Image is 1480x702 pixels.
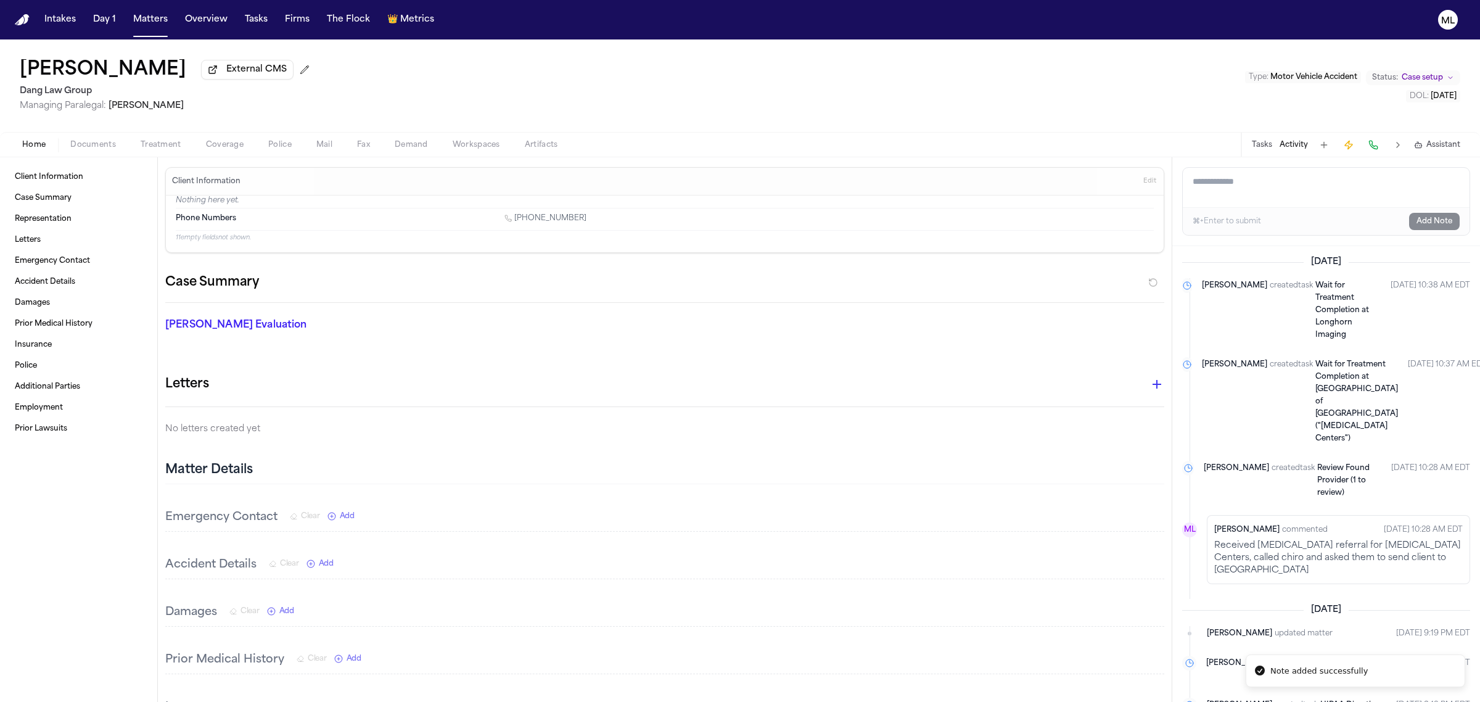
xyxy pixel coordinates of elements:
[165,556,257,574] h3: Accident Details
[280,9,314,31] button: Firms
[1431,93,1457,100] span: [DATE]
[340,511,355,521] span: Add
[1204,462,1269,499] span: [PERSON_NAME]
[141,140,181,150] span: Treatment
[269,559,299,569] button: Clear Accident Details
[1245,71,1361,83] button: Edit Type: Motor Vehicle Accident
[1207,627,1272,640] span: [PERSON_NAME]
[165,374,209,394] h1: Letters
[15,172,83,182] span: Client Information
[165,422,1164,437] p: No letters created yet
[15,14,30,26] img: Finch Logo
[1391,279,1470,341] time: September 25, 2025 at 10:38 AM
[279,606,294,616] span: Add
[1441,17,1455,25] text: ML
[1206,657,1272,682] span: [PERSON_NAME]
[165,318,488,332] p: [PERSON_NAME] Evaluation
[15,319,92,329] span: Prior Medical History
[1340,136,1357,154] button: Create Immediate Task
[1252,140,1272,150] button: Tasks
[1270,279,1313,341] span: created task
[15,361,37,371] span: Police
[1270,73,1357,81] span: Motor Vehicle Accident
[1182,522,1197,537] div: ML
[268,140,292,150] span: Police
[1280,140,1308,150] button: Activity
[10,377,147,397] a: Additional Parties
[347,654,361,664] span: Add
[15,340,52,350] span: Insurance
[15,403,63,413] span: Employment
[70,140,116,150] span: Documents
[395,140,428,150] span: Demand
[20,101,106,110] span: Managing Paralegal:
[10,356,147,376] a: Police
[297,654,327,664] button: Clear Prior Medical History
[180,9,232,31] button: Overview
[170,176,243,186] h3: Client Information
[525,140,558,150] span: Artifacts
[1372,73,1398,83] span: Status:
[165,273,259,292] h2: Case Summary
[1202,358,1267,445] span: [PERSON_NAME]
[1315,279,1381,341] a: Wait for Treatment Completion at Longhorn Imaging
[15,298,50,308] span: Damages
[1272,462,1315,499] span: created task
[128,9,173,31] button: Matters
[1365,136,1382,154] button: Make a Call
[308,654,327,664] span: Clear
[1317,465,1370,497] span: Review Found Provider (1 to review)
[1315,282,1369,339] span: Wait for Treatment Completion at Longhorn Imaging
[267,606,294,616] button: Add New
[10,335,147,355] a: Insurance
[10,314,147,334] a: Prior Medical History
[453,140,500,150] span: Workspaces
[1409,213,1460,230] button: Add Note
[1249,73,1268,81] span: Type :
[109,101,184,110] span: [PERSON_NAME]
[504,213,586,223] a: Call 1 (512) 902-8422
[280,559,299,569] span: Clear
[1426,140,1460,150] span: Assistant
[1214,540,1463,577] p: Received [MEDICAL_DATA] referral for [MEDICAL_DATA] Centers, called chiro and asked them to send ...
[165,604,217,621] h3: Damages
[1304,604,1349,616] span: [DATE]
[165,509,277,526] h3: Emergency Contact
[322,9,375,31] button: The Flock
[10,398,147,418] a: Employment
[357,140,370,150] span: Fax
[229,606,260,616] button: Clear Damages
[1414,140,1460,150] button: Assistant
[327,511,355,521] button: Add New
[176,196,1154,208] p: Nothing here yet.
[22,140,46,150] span: Home
[1384,522,1463,537] time: September 25, 2025 at 10:28 AM
[400,14,434,26] span: Metrics
[39,9,81,31] button: Intakes
[15,14,30,26] a: Home
[1214,524,1280,536] span: [PERSON_NAME]
[20,59,186,81] h1: [PERSON_NAME]
[15,424,67,434] span: Prior Lawsuits
[165,461,253,479] h2: Matter Details
[382,9,439,31] button: crownMetrics
[1282,524,1328,536] span: commented
[15,277,75,287] span: Accident Details
[20,59,186,81] button: Edit matter name
[10,293,147,313] a: Damages
[10,419,147,439] a: Prior Lawsuits
[1396,627,1470,640] time: September 16, 2025 at 9:19 PM
[301,511,320,521] span: Clear
[334,654,361,664] button: Add New
[1366,70,1460,85] button: Change status from Case setup
[10,188,147,208] a: Case Summary
[10,230,147,250] a: Letters
[1315,136,1333,154] button: Add Task
[10,167,147,187] a: Client Information
[240,9,273,31] a: Tasks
